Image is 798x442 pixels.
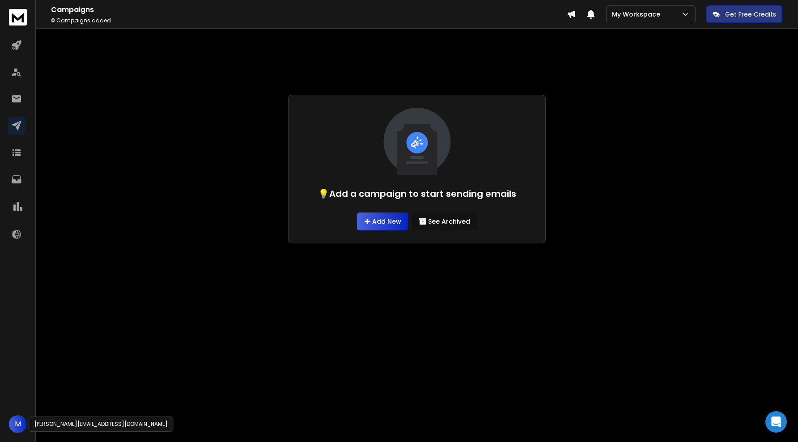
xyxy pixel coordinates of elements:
button: See Archived [412,212,477,230]
div: [PERSON_NAME][EMAIL_ADDRESS][DOMAIN_NAME] [29,416,174,432]
p: Campaigns added [51,17,567,24]
div: Open Intercom Messenger [765,411,787,433]
p: Get Free Credits [725,10,776,19]
button: Get Free Credits [706,5,782,23]
img: logo [9,9,27,25]
p: My Workspace [612,10,664,19]
h1: 💡Add a campaign to start sending emails [318,187,516,200]
span: 0 [51,17,55,24]
button: M [9,415,27,433]
h1: Campaigns [51,4,567,15]
a: Add New [357,212,408,230]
